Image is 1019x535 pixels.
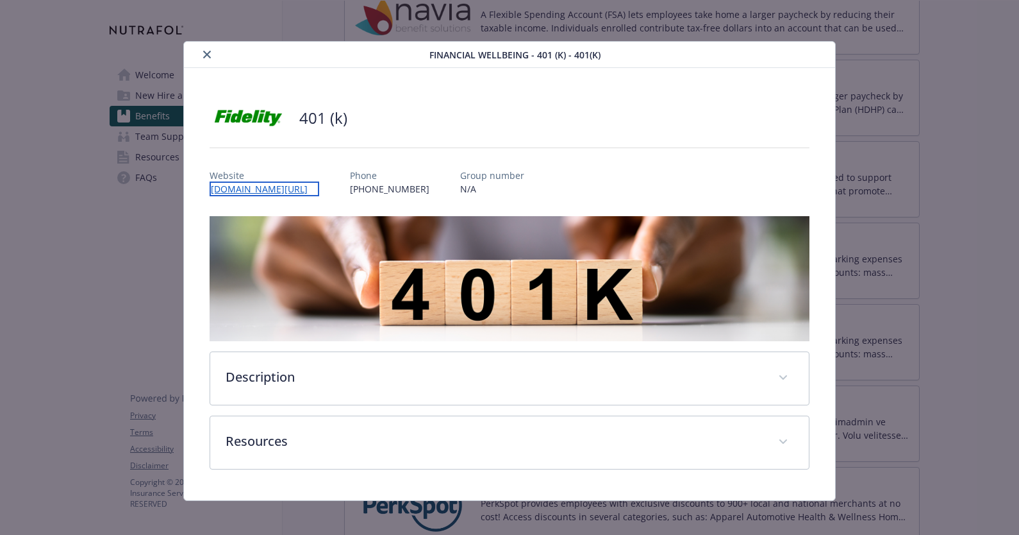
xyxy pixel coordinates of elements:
[210,216,809,341] img: banner
[199,47,215,62] button: close
[350,169,429,182] p: Phone
[429,48,601,62] span: Financial Wellbeing - 401 (k) - 401(k)
[210,182,319,196] a: [DOMAIN_NAME][URL]
[299,107,347,129] h2: 401 (k)
[460,169,524,182] p: Group number
[210,416,809,469] div: Resources
[210,99,286,137] img: Fidelity Investments
[226,432,763,451] p: Resources
[102,41,917,501] div: details for plan Financial Wellbeing - 401 (k) - 401(k)
[210,169,319,182] p: Website
[350,182,429,196] p: [PHONE_NUMBER]
[210,352,809,405] div: Description
[460,182,524,196] p: N/A
[226,368,763,387] p: Description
